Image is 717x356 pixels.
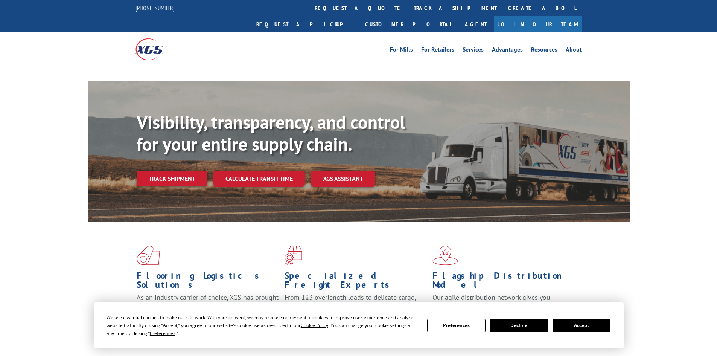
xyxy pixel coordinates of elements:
a: Request a pickup [251,16,359,32]
span: Our agile distribution network gives you nationwide inventory management on demand. [432,293,571,311]
a: Advantages [492,47,523,55]
a: Customer Portal [359,16,457,32]
button: Decline [490,319,548,332]
b: Visibility, transparency, and control for your entire supply chain. [137,110,405,156]
h1: Specialized Freight Experts [285,271,427,293]
a: For Retailers [421,47,454,55]
button: Preferences [427,319,485,332]
a: [PHONE_NUMBER] [135,4,175,12]
img: xgs-icon-total-supply-chain-intelligence-red [137,246,160,265]
a: XGS ASSISTANT [311,171,375,187]
div: We use essential cookies to make our site work. With your consent, we may also use non-essential ... [107,313,418,337]
button: Accept [553,319,610,332]
img: xgs-icon-flagship-distribution-model-red [432,246,458,265]
img: xgs-icon-focused-on-flooring-red [285,246,302,265]
div: Cookie Consent Prompt [94,302,624,348]
a: About [566,47,582,55]
span: Preferences [150,330,175,336]
span: Cookie Policy [301,322,328,328]
h1: Flagship Distribution Model [432,271,575,293]
h1: Flooring Logistics Solutions [137,271,279,293]
a: Agent [457,16,494,32]
span: As an industry carrier of choice, XGS has brought innovation and dedication to flooring logistics... [137,293,279,320]
a: Calculate transit time [213,171,305,187]
a: Track shipment [137,171,207,186]
p: From 123 overlength loads to delicate cargo, our experienced staff knows the best way to move you... [285,293,427,327]
a: For Mills [390,47,413,55]
a: Resources [531,47,557,55]
a: Services [463,47,484,55]
a: Join Our Team [494,16,582,32]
